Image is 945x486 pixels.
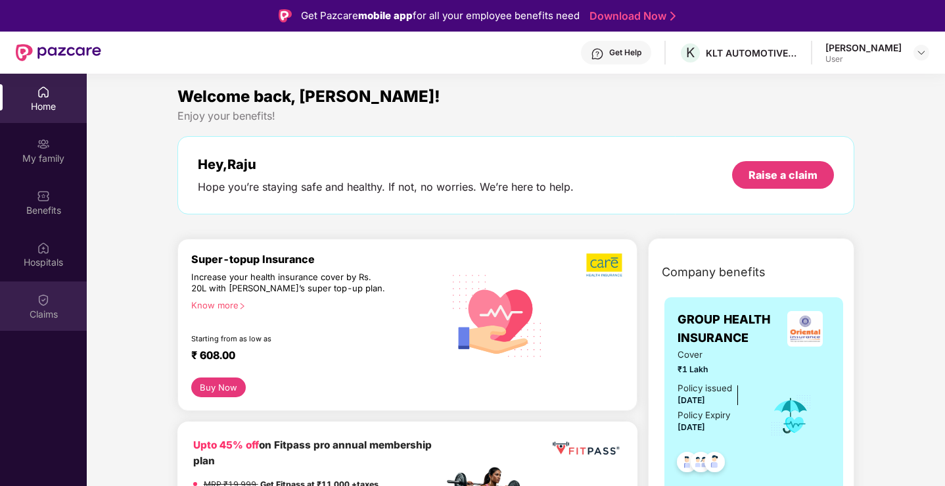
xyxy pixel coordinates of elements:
[678,363,752,376] span: ₹1 Lakh
[670,9,676,23] img: Stroke
[198,180,574,194] div: Hope you’re staying safe and healthy. If not, no worries. We’re here to help.
[678,422,705,432] span: [DATE]
[609,47,641,58] div: Get Help
[193,439,432,467] b: on Fitpass pro annual membership plan
[177,87,440,106] span: Welcome back, [PERSON_NAME]!
[16,44,101,61] img: New Pazcare Logo
[239,303,246,310] span: right
[191,272,387,295] div: Increase your health insurance cover by Rs. 20L with [PERSON_NAME]’s super top-up plan.
[749,168,818,182] div: Raise a claim
[279,9,292,22] img: Logo
[662,263,766,281] span: Company benefits
[671,448,703,480] img: svg+xml;base64,PHN2ZyB4bWxucz0iaHR0cDovL3d3dy53My5vcmcvMjAwMC9zdmciIHdpZHRoPSI0OC45NDMiIGhlaWdodD...
[589,9,672,23] a: Download Now
[37,189,50,203] img: svg+xml;base64,PHN2ZyBpZD0iQmVuZWZpdHMiIHhtbG5zPSJodHRwOi8vd3d3LnczLm9yZy8yMDAwL3N2ZyIgd2lkdGg9Ij...
[191,377,246,397] button: Buy Now
[699,448,731,480] img: svg+xml;base64,PHN2ZyB4bWxucz0iaHR0cDovL3d3dy53My5vcmcvMjAwMC9zdmciIHdpZHRoPSI0OC45NDMiIGhlaWdodD...
[678,310,779,348] span: GROUP HEALTH INSURANCE
[678,348,752,362] span: Cover
[678,395,705,405] span: [DATE]
[706,47,798,59] div: KLT AUTOMOTIVE AND TUBULAR PRODUCTS LTD
[444,260,552,370] img: svg+xml;base64,PHN2ZyB4bWxucz0iaHR0cDovL3d3dy53My5vcmcvMjAwMC9zdmciIHhtbG5zOnhsaW5rPSJodHRwOi8vd3...
[787,311,823,347] img: insurerLogo
[37,137,50,151] img: svg+xml;base64,PHN2ZyB3aWR0aD0iMjAiIGhlaWdodD0iMjAiIHZpZXdCb3g9IjAgMCAyMCAyMCIgZmlsbD0ibm9uZSIgeG...
[37,85,50,99] img: svg+xml;base64,PHN2ZyBpZD0iSG9tZSIgeG1sbnM9Imh0dHA6Ly93d3cudzMub3JnLzIwMDAvc3ZnIiB3aWR0aD0iMjAiIG...
[191,300,436,309] div: Know more
[191,349,430,364] div: ₹ 608.00
[678,408,730,422] div: Policy Expiry
[591,47,604,61] img: svg+xml;base64,PHN2ZyBpZD0iSGVscC0zMngzMiIgeG1sbnM9Imh0dHA6Ly93d3cudzMub3JnLzIwMDAvc3ZnIiB3aWR0aD...
[770,394,812,437] img: icon
[685,448,717,480] img: svg+xml;base64,PHN2ZyB4bWxucz0iaHR0cDovL3d3dy53My5vcmcvMjAwMC9zdmciIHdpZHRoPSI0OC45MTUiIGhlaWdodD...
[191,334,388,343] div: Starting from as low as
[37,241,50,255] img: svg+xml;base64,PHN2ZyBpZD0iSG9zcGl0YWxzIiB4bWxucz0iaHR0cDovL3d3dy53My5vcmcvMjAwMC9zdmciIHdpZHRoPS...
[191,253,444,266] div: Super-topup Insurance
[678,381,732,395] div: Policy issued
[825,41,902,54] div: [PERSON_NAME]
[825,54,902,64] div: User
[686,45,695,61] span: K
[550,437,622,460] img: fppp.png
[177,109,855,123] div: Enjoy your benefits!
[586,253,624,278] img: b5dec4f62d2307b9de63beb79f102df3.png
[301,8,580,24] div: Get Pazcare for all your employee benefits need
[198,157,574,172] div: Hey, Raju
[193,439,259,451] b: Upto 45% off
[358,9,413,22] strong: mobile app
[916,47,927,58] img: svg+xml;base64,PHN2ZyBpZD0iRHJvcGRvd24tMzJ4MzIiIHhtbG5zPSJodHRwOi8vd3d3LnczLm9yZy8yMDAwL3N2ZyIgd2...
[37,293,50,306] img: svg+xml;base64,PHN2ZyBpZD0iQ2xhaW0iIHhtbG5zPSJodHRwOi8vd3d3LnczLm9yZy8yMDAwL3N2ZyIgd2lkdGg9IjIwIi...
